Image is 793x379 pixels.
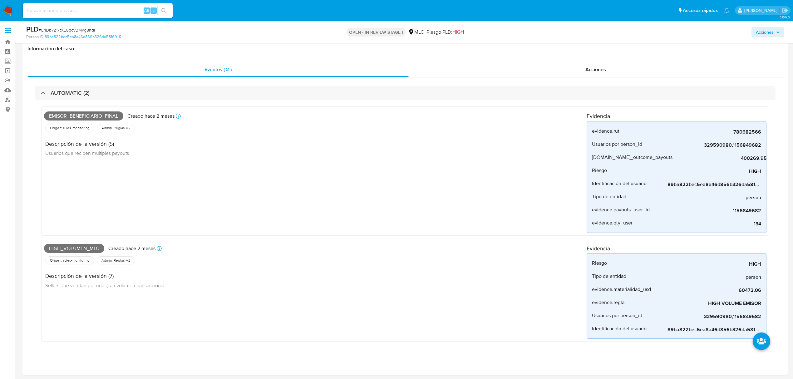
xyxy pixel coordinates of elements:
[45,282,164,289] span: Sellers que vendan por una gran volumen transaccional
[101,258,131,263] span: Admin. Reglas V2
[426,29,464,36] span: Riesgo PLD:
[101,126,131,130] span: Admin. Reglas V2
[39,27,95,33] span: # EriDb7Z17tXE8qcvBMvg8ndI
[585,66,606,73] span: Acciones
[49,258,90,263] span: Origen: rules-monitoring
[49,126,90,130] span: Origen: rules-monitoring
[44,244,104,253] span: High_volumen_mlc
[45,34,121,40] a: 89ba822bec5ea8a46d856b326da58169
[153,7,155,13] span: s
[45,140,129,147] h4: Descripción de la versión (5)
[51,90,90,96] h3: AUTOMATIC (2)
[751,27,784,37] button: Acciones
[744,7,780,13] p: valentina.fiuri@mercadolibre.com
[45,273,164,279] h4: Descripción de la versión (7)
[26,24,39,34] b: PLD
[35,86,776,100] div: AUTOMATIC (2)
[26,34,43,40] b: Person ID
[782,7,788,14] a: Salir
[127,113,175,120] p: Creado hace 2 meses
[204,66,232,73] span: Eventos ( 2 )
[157,6,170,15] button: search-icon
[144,7,149,13] span: Alt
[347,28,406,37] p: OPEN - IN REVIEW STAGE I
[408,29,424,36] div: MLC
[44,111,123,121] span: Emisor_beneficiario_final
[45,150,129,156] span: Usuarios que reciben multiples payouts
[452,28,464,36] span: HIGH
[756,27,774,37] span: Acciones
[27,46,783,52] h1: Información del caso
[724,8,729,13] a: Notificaciones
[683,7,718,14] span: Accesos rápidos
[23,7,173,15] input: Buscar usuario o caso...
[108,245,155,252] p: Creado hace 2 meses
